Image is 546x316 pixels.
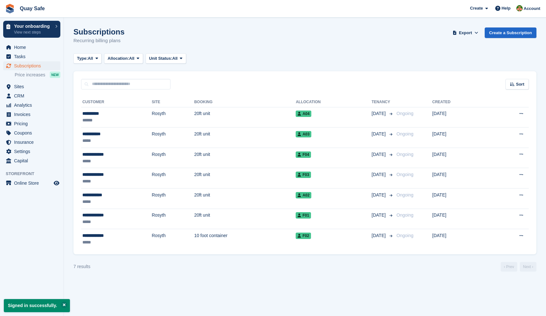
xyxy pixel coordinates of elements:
span: F02 [296,233,311,239]
span: F01 [296,212,311,219]
h1: Subscriptions [73,27,125,36]
td: [DATE] [432,209,488,229]
a: Next [520,262,536,272]
a: Previous [501,262,517,272]
span: Type: [77,55,88,62]
span: Ongoing [397,212,413,218]
a: menu [3,82,60,91]
span: F04 [296,151,311,158]
a: Price increases NEW [15,71,60,78]
span: Subscriptions [14,61,52,70]
span: All [129,55,134,62]
span: [DATE] [372,131,387,137]
span: [DATE] [372,232,387,239]
span: A04 [296,111,311,117]
td: [DATE] [432,107,488,127]
span: [DATE] [372,192,387,198]
span: [DATE] [372,212,387,219]
span: Coupons [14,128,52,137]
td: 10 foot container [194,229,296,249]
div: 7 results [73,263,90,270]
span: Ongoing [397,131,413,136]
span: All [172,55,178,62]
span: Tasks [14,52,52,61]
td: [DATE] [432,148,488,168]
span: A02 [296,192,311,198]
a: menu [3,147,60,156]
p: Recurring billing plans [73,37,125,44]
td: Rosyth [152,229,194,249]
a: Preview store [53,179,60,187]
span: Allocation: [108,55,129,62]
span: [DATE] [372,151,387,158]
span: F03 [296,172,311,178]
td: [DATE] [432,189,488,209]
button: Type: All [73,53,102,64]
td: 20ft unit [194,148,296,168]
span: Invoices [14,110,52,119]
div: NEW [50,72,60,78]
button: Allocation: All [104,53,143,64]
td: Rosyth [152,168,194,189]
td: [DATE] [432,168,488,189]
span: A03 [296,131,311,137]
td: 20ft unit [194,107,296,127]
span: Create [470,5,483,12]
td: Rosyth [152,189,194,209]
span: Analytics [14,101,52,110]
img: stora-icon-8386f47178a22dfd0bd8f6a31ec36ba5ce8667c1dd55bd0f319d3a0aa187defe.svg [5,4,15,13]
th: Tenancy [372,97,394,107]
span: Sort [516,81,524,88]
a: menu [3,179,60,188]
a: menu [3,61,60,70]
span: Account [524,5,540,12]
td: [DATE] [432,127,488,148]
td: 20ft unit [194,127,296,148]
td: Rosyth [152,209,194,229]
a: menu [3,156,60,165]
span: Ongoing [397,152,413,157]
th: Site [152,97,194,107]
span: Export [459,30,472,36]
td: 20ft unit [194,209,296,229]
span: Home [14,43,52,52]
th: Allocation [296,97,371,107]
a: Your onboarding View next steps [3,21,60,38]
td: Rosyth [152,107,194,127]
td: [DATE] [432,229,488,249]
img: Fiona Connor [516,5,523,12]
th: Created [432,97,488,107]
span: Sites [14,82,52,91]
td: 20ft unit [194,189,296,209]
a: menu [3,119,60,128]
span: [DATE] [372,110,387,117]
span: Capital [14,156,52,165]
td: Rosyth [152,148,194,168]
span: Online Store [14,179,52,188]
span: Ongoing [397,192,413,197]
td: 20ft unit [194,168,296,189]
span: Help [502,5,511,12]
a: Create a Subscription [485,27,536,38]
span: Settings [14,147,52,156]
button: Export [451,27,480,38]
span: Ongoing [397,233,413,238]
a: menu [3,128,60,137]
span: [DATE] [372,171,387,178]
nav: Page [499,262,538,272]
span: CRM [14,91,52,100]
p: Signed in successfully. [4,299,70,312]
span: Pricing [14,119,52,128]
span: Ongoing [397,172,413,177]
button: Unit Status: All [146,53,186,64]
span: Insurance [14,138,52,147]
p: Your onboarding [14,24,52,28]
th: Customer [81,97,152,107]
span: Price increases [15,72,45,78]
a: menu [3,52,60,61]
span: Ongoing [397,111,413,116]
p: View next steps [14,29,52,35]
span: Storefront [6,171,64,177]
a: menu [3,110,60,119]
a: menu [3,91,60,100]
